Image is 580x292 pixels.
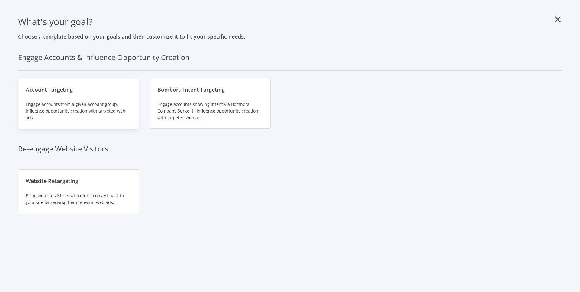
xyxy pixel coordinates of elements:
[26,101,131,121] div: Engage accounts from a given account group. Influence opportunity creation with targeted web ads.
[18,143,562,162] h2: Re-engage Website Visitors
[26,177,131,185] div: Website Retargeting
[26,192,131,206] div: Bring website visitors who didn't convert back to your site by serving them relevant web ads.
[18,32,562,41] h3: Choose a template based on your goals and then customize it to fit your specific needs.
[157,85,263,94] div: Bombora Intent Targeting
[18,52,562,71] h2: Engage Accounts & Influence Opportunity Creation
[18,14,562,29] h1: What's your goal ?
[26,85,131,94] div: Account Targeting
[157,101,263,121] div: Engage accounts showing intent via Bombora Company Surge ®. Influence opportunity creation with t...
